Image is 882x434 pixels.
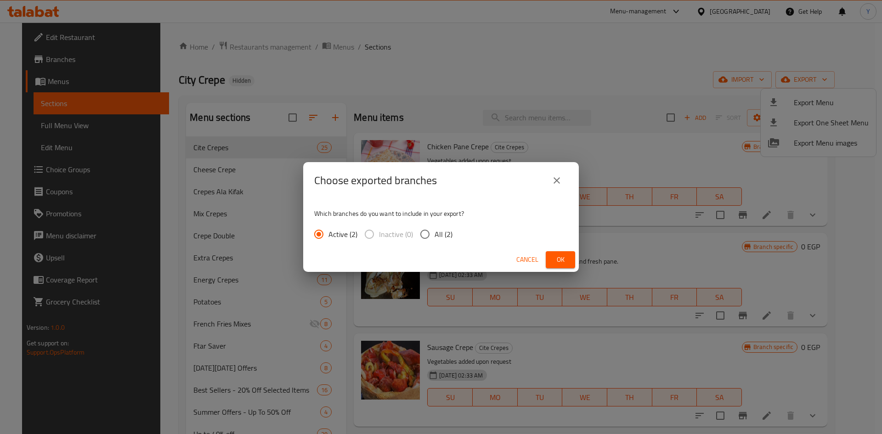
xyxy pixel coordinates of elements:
[546,169,568,192] button: close
[314,209,568,218] p: Which branches do you want to include in your export?
[553,254,568,265] span: Ok
[314,173,437,188] h2: Choose exported branches
[328,229,357,240] span: Active (2)
[546,251,575,268] button: Ok
[513,251,542,268] button: Cancel
[516,254,538,265] span: Cancel
[379,229,413,240] span: Inactive (0)
[435,229,452,240] span: All (2)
